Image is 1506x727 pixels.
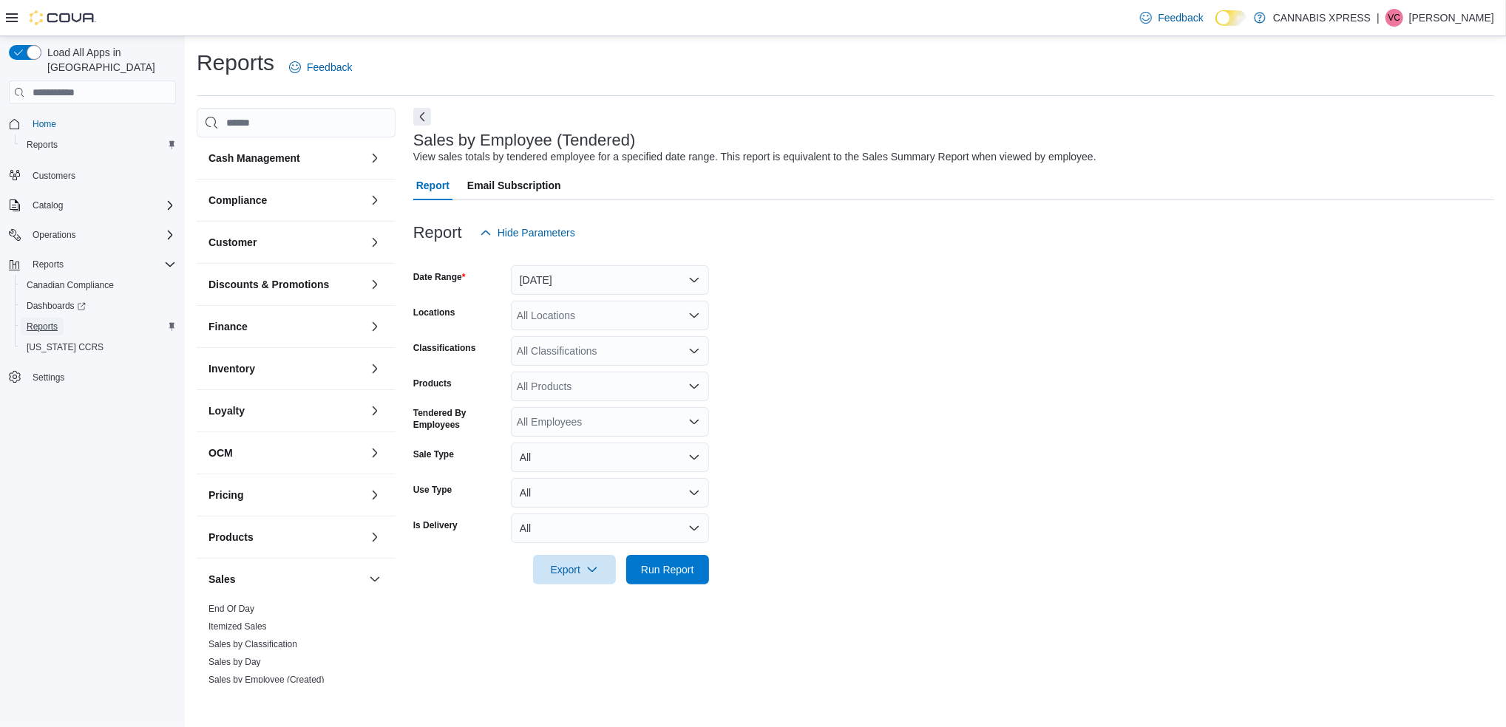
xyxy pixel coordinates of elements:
button: Home [3,113,182,134]
h3: Customer [208,235,257,250]
h1: Reports [197,48,274,78]
button: Customers [3,164,182,185]
span: Email Subscription [467,171,561,200]
button: Finance [208,319,363,334]
button: Loyalty [366,402,384,420]
label: Tendered By Employees [413,407,505,431]
span: Operations [27,226,176,244]
button: OCM [366,444,384,462]
label: Use Type [413,484,452,496]
span: Load All Apps in [GEOGRAPHIC_DATA] [41,45,176,75]
a: Sales by Day [208,657,261,667]
a: Sales by Classification [208,639,297,649]
a: Home [27,115,62,133]
span: Dashboards [27,300,86,312]
span: VC [1388,9,1401,27]
button: Open list of options [688,345,700,357]
h3: Products [208,530,254,545]
button: Cash Management [366,149,384,167]
button: Customer [208,235,363,250]
a: Settings [27,369,70,386]
button: Catalog [3,195,182,216]
h3: Inventory [208,361,255,376]
a: Sales by Employee (Created) [208,675,325,685]
span: Run Report [641,562,694,577]
button: Pricing [208,488,363,502]
button: Products [208,530,363,545]
label: Classifications [413,342,476,354]
span: Itemized Sales [208,621,267,632]
button: Compliance [366,191,384,209]
a: Canadian Compliance [21,276,120,294]
a: [US_STATE] CCRS [21,338,109,356]
label: Date Range [413,271,466,283]
button: Discounts & Promotions [208,277,363,292]
a: Customers [27,167,81,185]
span: Export [542,555,607,584]
button: OCM [208,446,363,460]
h3: Discounts & Promotions [208,277,329,292]
button: Reports [15,316,182,337]
span: Report [416,171,450,200]
button: Finance [366,318,384,335]
span: Reports [27,321,58,332]
a: End Of Day [208,604,254,614]
span: Reports [33,259,64,270]
span: Settings [33,372,64,383]
button: Compliance [208,193,363,208]
h3: Loyalty [208,403,245,418]
h3: Sales by Employee (Tendered) [413,132,636,149]
button: Cash Management [208,151,363,165]
button: Catalog [27,197,69,214]
button: Run Report [626,555,709,584]
span: Canadian Compliance [27,279,114,291]
span: Hide Parameters [498,225,575,240]
button: Canadian Compliance [15,275,182,296]
span: Settings [27,368,176,386]
button: All [511,513,709,543]
h3: Pricing [208,488,243,502]
div: View sales totals by tendered employee for a specified date range. This report is equivalent to t... [413,149,1096,165]
button: Sales [366,570,384,588]
span: Reports [21,318,176,335]
button: Open list of options [688,310,700,321]
span: Catalog [33,199,63,211]
button: Next [413,108,431,126]
button: Operations [3,225,182,245]
label: Locations [413,307,455,318]
a: Feedback [1134,3,1209,33]
a: Feedback [283,52,358,82]
p: CANNABIS XPRESS [1273,9,1371,27]
span: Catalog [27,197,176,214]
span: Customers [27,165,176,184]
button: Inventory [366,360,384,378]
button: [US_STATE] CCRS [15,337,182,358]
label: Products [413,378,452,389]
button: Operations [27,226,82,244]
span: Feedback [307,60,352,75]
button: Customer [366,233,384,251]
div: Victor Chand [1385,9,1403,27]
button: Pricing [366,486,384,504]
button: Reports [3,254,182,275]
button: Inventory [208,361,363,376]
span: Reports [27,256,176,273]
button: Settings [3,366,182,388]
label: Is Delivery [413,519,458,531]
h3: Report [413,224,462,242]
span: Dashboards [21,297,176,315]
span: Home [33,118,56,130]
a: Dashboards [15,296,182,316]
nav: Complex example [9,107,176,426]
span: Reports [27,139,58,151]
span: Washington CCRS [21,338,176,356]
button: Open list of options [688,380,700,392]
img: Cova [30,10,96,25]
span: Feedback [1158,10,1203,25]
a: Dashboards [21,297,92,315]
span: Customers [33,170,75,182]
h3: Sales [208,572,236,587]
span: Sales by Employee (Created) [208,674,325,686]
a: Reports [21,136,64,154]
